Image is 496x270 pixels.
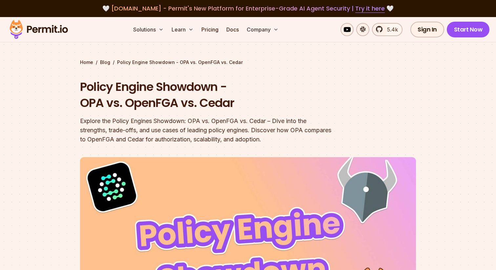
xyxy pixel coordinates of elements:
a: Pricing [199,23,221,36]
a: Sign In [410,22,444,37]
div: / / [80,59,416,66]
button: Learn [169,23,196,36]
a: Blog [100,59,110,66]
a: Docs [224,23,241,36]
a: Home [80,59,93,66]
div: Explore the Policy Engines Showdown: OPA vs. OpenFGA vs. Cedar – Dive into the strengths, trade-o... [80,116,332,144]
div: 🤍 🤍 [16,4,480,13]
span: 5.4k [383,26,398,33]
h1: Policy Engine Showdown - OPA vs. OpenFGA vs. Cedar [80,79,332,111]
button: Company [244,23,281,36]
a: Try it here [355,4,385,13]
a: 5.4k [372,23,403,36]
img: Permit logo [7,18,71,41]
a: Start Now [447,22,490,37]
span: [DOMAIN_NAME] - Permit's New Platform for Enterprise-Grade AI Agent Security | [111,4,385,12]
button: Solutions [131,23,166,36]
